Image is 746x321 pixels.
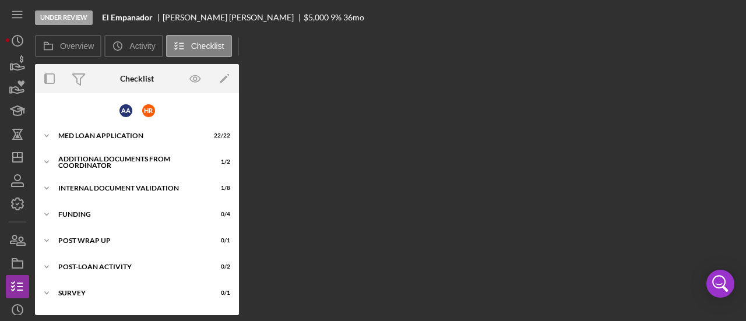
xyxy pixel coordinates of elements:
div: Checklist [120,74,154,83]
div: A A [119,104,132,117]
div: Additional Documents from Coordinator [58,156,201,169]
div: H R [142,104,155,117]
div: 0 / 1 [209,237,230,244]
button: Checklist [166,35,232,57]
div: 0 / 4 [209,211,230,218]
div: 0 / 1 [209,290,230,297]
label: Checklist [191,41,224,51]
div: Post Wrap Up [58,237,201,244]
div: 36 mo [343,13,364,22]
div: Under Review [35,10,93,25]
div: 0 / 2 [209,263,230,270]
span: $5,000 [304,12,329,22]
label: Overview [60,41,94,51]
div: 9 % [330,13,342,22]
button: Activity [104,35,163,57]
div: 22 / 22 [209,132,230,139]
div: Survey [58,290,201,297]
div: Internal Document Validation [58,185,201,192]
div: MED Loan Application [58,132,201,139]
div: [PERSON_NAME] [PERSON_NAME] [163,13,304,22]
b: El Empanador [102,13,153,22]
div: Open Intercom Messenger [706,270,734,298]
div: 1 / 8 [209,185,230,192]
label: Activity [129,41,155,51]
div: 1 / 2 [209,158,230,165]
div: Post-Loan Activity [58,263,201,270]
div: Funding [58,211,201,218]
button: Overview [35,35,101,57]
